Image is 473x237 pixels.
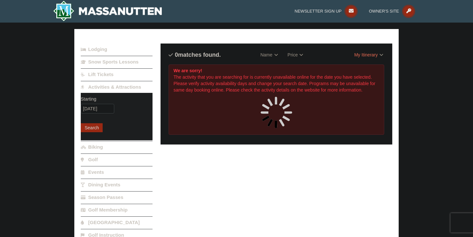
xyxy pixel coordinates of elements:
a: Golf [81,153,153,165]
a: Biking [81,141,153,153]
a: Lodging [81,44,153,55]
button: Search [81,123,103,132]
img: spinner.gif [260,96,292,129]
a: Newsletter Sign Up [295,9,358,14]
span: Newsletter Sign Up [295,9,342,14]
a: Dining Events [81,179,153,191]
a: Events [81,166,153,178]
a: Massanutten Resort [53,1,162,21]
a: Snow Sports Lessons [81,56,153,68]
strong: We are sorry! [173,68,202,73]
a: Lift Tickets [81,68,153,80]
a: Price [283,48,308,61]
a: Activities & Attractions [81,81,153,93]
span: 0 [175,52,178,58]
h4: matches found. [169,52,221,58]
a: Season Passes [81,191,153,203]
div: The activity that you are searching for is currently unavailable online for the date you have sel... [169,64,384,135]
a: [GEOGRAPHIC_DATA] [81,216,153,228]
a: Owner's Site [369,9,415,14]
a: My Itinerary [344,50,387,60]
span: Owner's Site [369,9,399,14]
a: Name [255,48,283,61]
a: Golf Membership [81,204,153,216]
img: Massanutten Resort Logo [53,1,162,21]
label: Starting [81,96,148,102]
